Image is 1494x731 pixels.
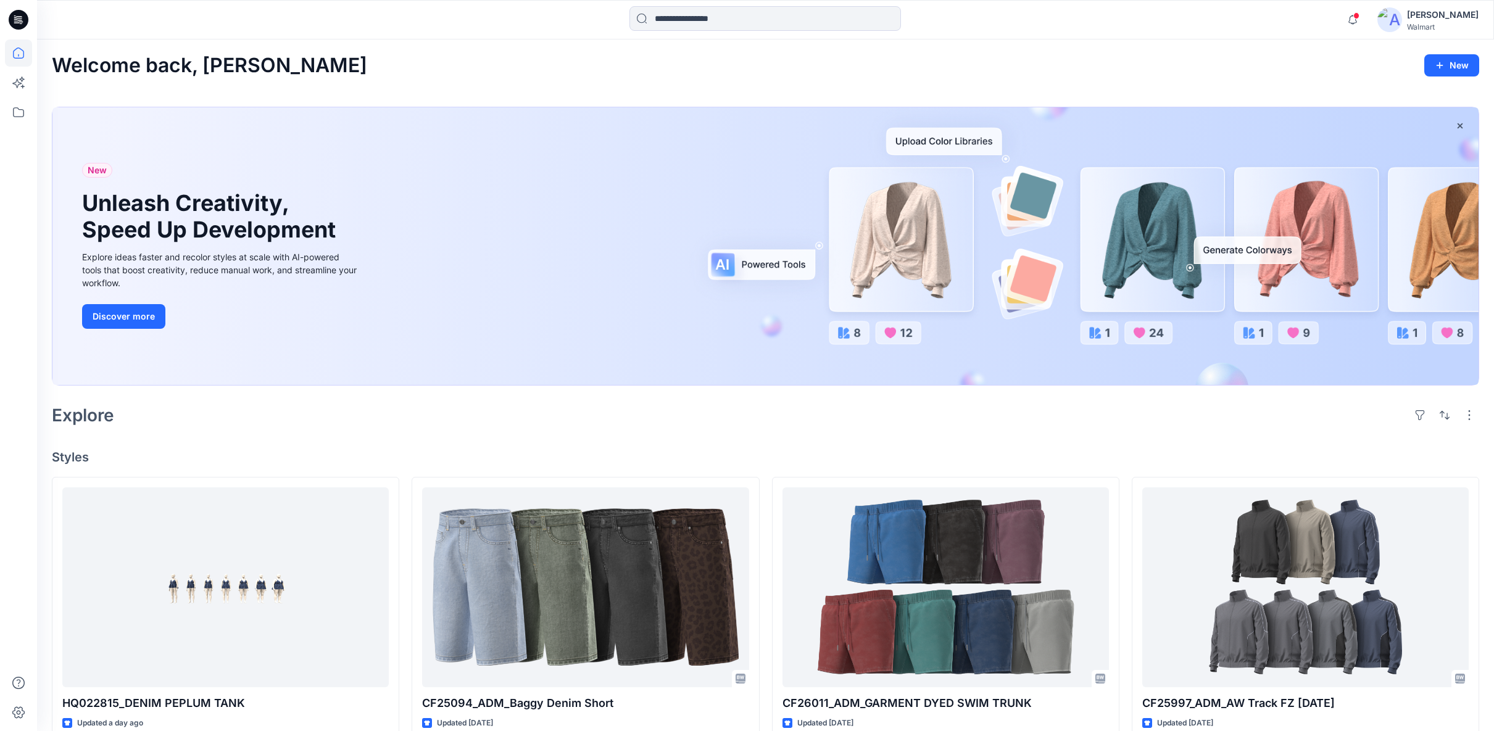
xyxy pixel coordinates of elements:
p: Updated a day ago [77,717,143,730]
p: HQ022815_DENIM PEPLUM TANK [62,695,389,712]
button: New [1424,54,1479,76]
img: avatar [1377,7,1402,32]
p: CF25997_ADM_AW Track FZ [DATE] [1142,695,1469,712]
p: Updated [DATE] [1157,717,1213,730]
button: Discover more [82,304,165,329]
span: New [88,163,107,178]
a: HQ022815_DENIM PEPLUM TANK [62,487,389,687]
h2: Welcome back, [PERSON_NAME] [52,54,367,77]
h1: Unleash Creativity, Speed Up Development [82,190,341,243]
div: [PERSON_NAME] [1407,7,1479,22]
h4: Styles [52,450,1479,465]
p: Updated [DATE] [437,717,493,730]
p: CF25094_ADM_Baggy Denim Short [422,695,749,712]
p: Updated [DATE] [797,717,853,730]
a: CF25094_ADM_Baggy Denim Short [422,487,749,687]
h2: Explore [52,405,114,425]
a: CF26011_ADM_GARMENT DYED SWIM TRUNK [782,487,1109,687]
div: Explore ideas faster and recolor styles at scale with AI-powered tools that boost creativity, red... [82,250,360,289]
div: Walmart [1407,22,1479,31]
p: CF26011_ADM_GARMENT DYED SWIM TRUNK [782,695,1109,712]
a: CF25997_ADM_AW Track FZ 16AUG25 [1142,487,1469,687]
a: Discover more [82,304,360,329]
